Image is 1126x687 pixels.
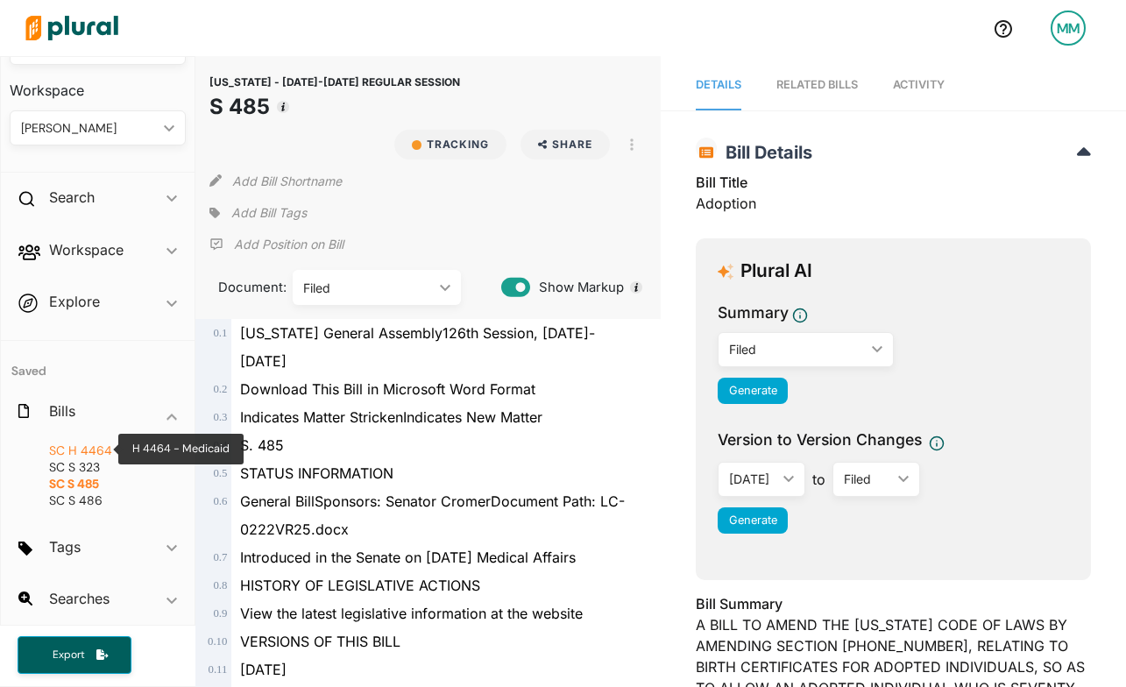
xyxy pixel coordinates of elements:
[21,119,157,138] div: [PERSON_NAME]
[240,492,625,538] span: General BillSponsors: Senator CromerDocument Path: LC-0222VR25.docx
[209,278,271,297] span: Document:
[240,380,535,398] span: Download This Bill in Microsoft Word Format
[240,549,576,566] span: Introduced in the Senate on [DATE] Medical Affairs
[213,579,227,591] span: 0 . 8
[893,78,945,91] span: Activity
[240,464,393,482] span: STATUS INFORMATION
[696,593,1091,614] h3: Bill Summary
[232,166,342,195] button: Add Bill Shortname
[49,589,110,608] h2: Searches
[1051,11,1086,46] div: MM
[27,459,177,476] a: SCS 323
[208,635,227,648] span: 0 . 10
[776,60,858,110] a: RELATED BILLS
[68,459,100,475] span: S 323
[68,443,112,458] span: H 4464
[240,577,480,594] span: HISTORY OF LEGISLATIVE ACTIONS
[209,200,306,226] div: Add tags
[696,172,1091,224] div: Adoption
[68,492,103,508] span: S 486
[49,188,95,207] h2: Search
[696,78,741,91] span: Details
[729,470,776,488] div: [DATE]
[231,204,307,222] span: Add Bill Tags
[49,537,81,556] h2: Tags
[49,292,100,311] h2: Explore
[740,260,812,282] h3: Plural AI
[844,470,891,488] div: Filed
[718,378,788,404] button: Generate
[209,75,460,89] span: [US_STATE] - [DATE]-[DATE] REGULAR SESSION
[776,76,858,93] div: RELATED BILLS
[696,60,741,110] a: Details
[49,492,65,508] span: SC
[696,172,1091,193] h3: Bill Title
[718,301,789,324] h3: Summary
[208,663,227,676] span: 0 . 11
[213,495,227,507] span: 0 . 6
[27,492,177,509] a: SCS 486
[40,648,96,662] span: Export
[718,428,922,451] span: Version to Version Changes
[717,142,812,163] span: Bill Details
[213,607,227,620] span: 0 . 9
[209,231,343,258] div: Add Position Statement
[805,469,832,490] span: to
[240,324,595,370] span: [US_STATE] General Assembly126th Session, [DATE]-[DATE]
[521,130,611,159] button: Share
[628,280,644,295] div: Tooltip anchor
[893,60,945,110] a: Activity
[27,443,177,459] a: SCH 4464H 4464 - Medicaid
[1066,627,1108,669] iframe: Intercom live chat
[530,278,624,297] span: Show Markup
[209,91,460,123] h1: S 485
[718,507,788,534] button: Generate
[240,633,400,650] span: VERSIONS OF THIS BILL
[729,340,864,358] div: Filed
[18,636,131,674] button: Export
[234,236,343,253] p: Add Position on Bill
[49,240,124,259] h2: Workspace
[213,411,227,423] span: 0 . 3
[394,130,506,159] button: Tracking
[303,279,433,297] div: Filed
[49,459,65,475] span: SC
[240,408,542,426] span: Indicates Matter StrickenIndicates New Matter
[729,513,777,527] span: Generate
[275,99,291,115] div: Tooltip anchor
[213,551,227,563] span: 0 . 7
[240,661,287,678] span: [DATE]
[49,476,65,492] span: SC
[240,436,284,454] span: S. 485
[513,130,618,159] button: Share
[49,443,65,458] span: SC
[213,383,227,395] span: 0 . 2
[213,327,227,339] span: 0 . 1
[213,467,227,479] span: 0 . 5
[1,341,195,384] h4: Saved
[67,476,99,492] span: S 485
[213,439,227,451] span: 0 . 4
[49,401,75,421] h2: Bills
[729,384,777,397] span: Generate
[10,65,186,103] h3: Workspace
[240,605,583,622] span: View the latest legislative information at the website
[27,476,177,492] a: SCS 485
[1037,4,1100,53] a: MM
